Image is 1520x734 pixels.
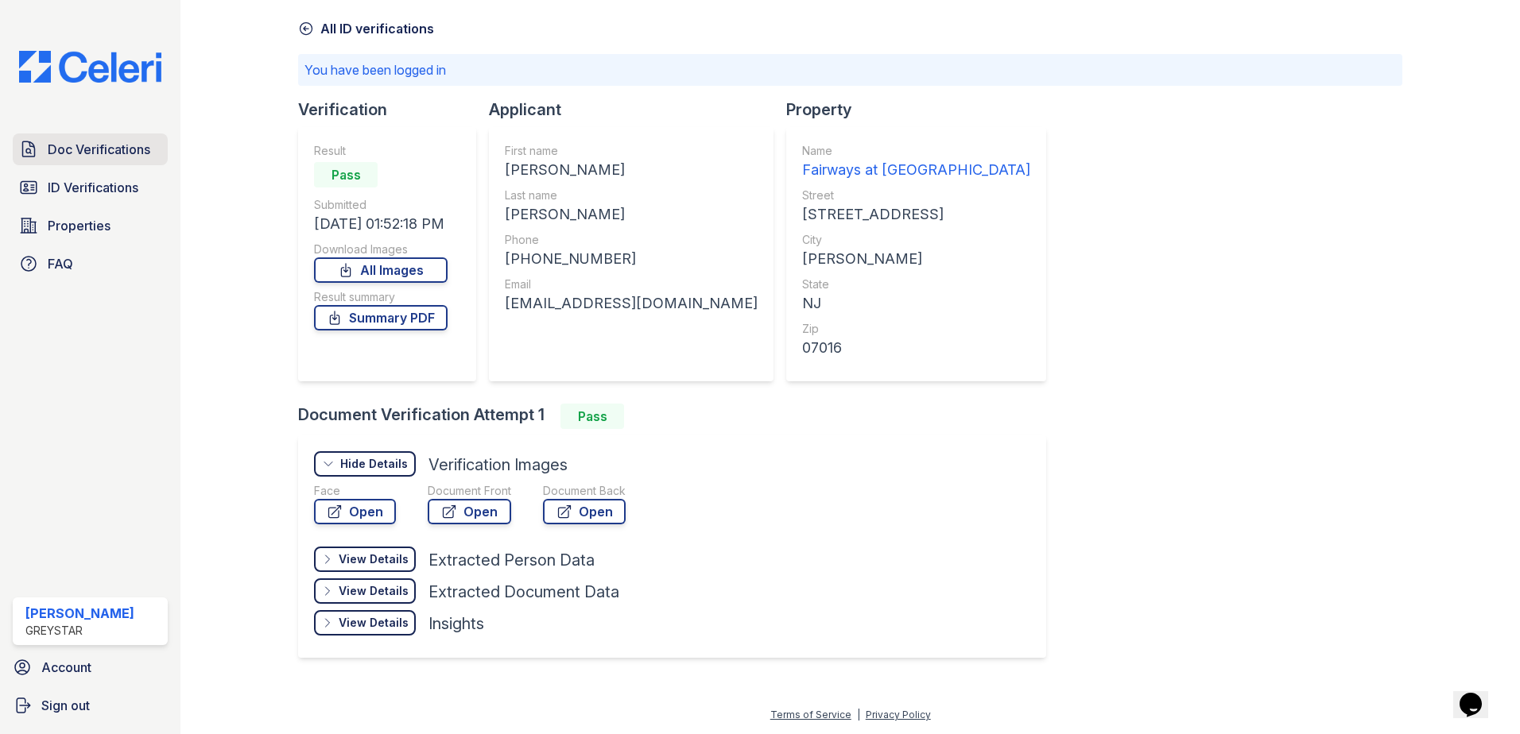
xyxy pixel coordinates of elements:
[802,143,1030,159] div: Name
[802,292,1030,315] div: NJ
[48,178,138,197] span: ID Verifications
[304,60,1396,79] p: You have been logged in
[802,203,1030,226] div: [STREET_ADDRESS]
[48,216,111,235] span: Properties
[770,709,851,720] a: Terms of Service
[505,232,758,248] div: Phone
[13,210,168,241] a: Properties
[298,19,434,38] a: All ID verifications
[802,337,1030,359] div: 07016
[543,483,626,499] div: Document Back
[505,143,758,159] div: First name
[505,159,758,181] div: [PERSON_NAME]
[25,604,134,623] div: [PERSON_NAME]
[802,187,1030,203] div: Street
[428,454,568,476] div: Verification Images
[802,276,1030,292] div: State
[314,483,396,499] div: Face
[41,696,90,715] span: Sign out
[314,162,378,187] div: Pass
[339,583,409,599] div: View Details
[505,248,758,270] div: [PHONE_NUMBER]
[48,140,150,159] span: Doc Verifications
[6,51,174,83] img: CE_Logo_Blue-a8612792a0a2168367f1c8372b55b34899dd931a85d93a1a3d3e32e68fde9ad4.png
[340,456,408,472] div: Hide Details
[857,709,860,720] div: |
[428,499,511,524] a: Open
[866,709,931,720] a: Privacy Policy
[6,690,174,721] a: Sign out
[802,248,1030,270] div: [PERSON_NAME]
[428,549,595,571] div: Extracted Person Data
[339,551,409,567] div: View Details
[314,289,448,305] div: Result summary
[314,197,448,213] div: Submitted
[802,143,1030,181] a: Name Fairways at [GEOGRAPHIC_DATA]
[13,172,168,203] a: ID Verifications
[428,581,619,603] div: Extracted Document Data
[339,615,409,631] div: View Details
[25,623,134,639] div: Greystar
[13,133,168,165] a: Doc Verifications
[802,159,1030,181] div: Fairways at [GEOGRAPHIC_DATA]
[505,292,758,315] div: [EMAIL_ADDRESS][DOMAIN_NAME]
[314,241,448,257] div: Download Images
[314,213,448,235] div: [DATE] 01:52:18 PM
[428,483,511,499] div: Document Front
[489,99,786,121] div: Applicant
[505,276,758,292] div: Email
[13,248,168,280] a: FAQ
[48,254,73,273] span: FAQ
[428,612,484,635] div: Insights
[1453,670,1504,718] iframe: chat widget
[786,99,1059,121] div: Property
[505,187,758,203] div: Last name
[314,257,448,283] a: All Images
[314,305,448,330] a: Summary PDF
[314,499,396,524] a: Open
[298,99,489,121] div: Verification
[6,651,174,683] a: Account
[802,232,1030,248] div: City
[314,143,448,159] div: Result
[505,203,758,226] div: [PERSON_NAME]
[560,404,624,429] div: Pass
[543,499,626,524] a: Open
[41,658,91,677] span: Account
[802,321,1030,337] div: Zip
[298,404,1059,429] div: Document Verification Attempt 1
